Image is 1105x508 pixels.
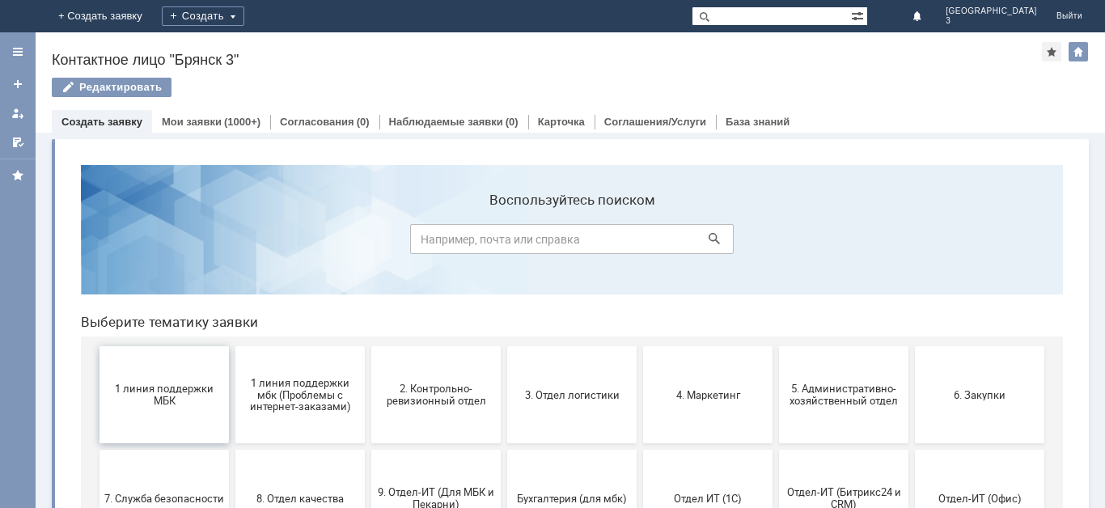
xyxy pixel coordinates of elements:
[1042,42,1061,61] div: Добавить в избранное
[162,116,222,128] a: Мои заявки
[444,431,564,468] span: [PERSON_NAME]. Услуги ИТ для МБК (оформляет L1)
[172,443,292,455] span: Франчайзинг
[711,298,840,395] button: Отдел-ИТ (Битрикс24 и CRM)
[61,116,142,128] a: Создать заявку
[342,40,666,56] label: Воспользуйтесь поиском
[851,7,867,23] span: Расширенный поиск
[36,340,156,352] span: 7. Служба безопасности
[580,443,700,455] span: не актуален
[575,298,705,395] button: Отдел ИТ (1С)
[847,298,976,395] button: Отдел-ИТ (Офис)
[167,298,297,395] button: 8. Отдел качества
[946,16,1037,26] span: 3
[280,116,354,128] a: Согласования
[303,401,433,498] button: Это соглашение не активно!
[580,236,700,248] span: 4. Маркетинг
[172,224,292,260] span: 1 линия поддержки мбк (Проблемы с интернет-заказами)
[308,438,428,462] span: Это соглашение не активно!
[342,72,666,102] input: Например, почта или справка
[852,340,972,352] span: Отдел-ИТ (Офис)
[5,100,31,126] a: Мои заявки
[162,6,244,26] div: Создать
[224,116,260,128] div: (1000+)
[357,116,370,128] div: (0)
[506,116,519,128] div: (0)
[308,334,428,358] span: 9. Отдел-ИТ (Для МБК и Пекарни)
[847,194,976,291] button: 6. Закупки
[580,340,700,352] span: Отдел ИТ (1С)
[36,443,156,455] span: Финансовый отдел
[389,116,503,128] a: Наблюдаемые заявки
[711,194,840,291] button: 5. Административно-хозяйственный отдел
[32,401,161,498] button: Финансовый отдел
[852,236,972,248] span: 6. Закупки
[575,194,705,291] button: 4. Маркетинг
[726,116,790,128] a: База знаний
[32,298,161,395] button: 7. Служба безопасности
[36,231,156,255] span: 1 линия поддержки МБК
[5,129,31,155] a: Мои согласования
[303,298,433,395] button: 9. Отдел-ИТ (Для МБК и Пекарни)
[303,194,433,291] button: 2. Контрольно-ревизионный отдел
[167,401,297,498] button: Франчайзинг
[439,194,569,291] button: 3. Отдел логистики
[52,52,1042,68] div: Контактное лицо "Брянск 3"
[13,162,995,178] header: Выберите тематику заявки
[946,6,1037,16] span: [GEOGRAPHIC_DATA]
[1069,42,1088,61] div: Изменить домашнюю страницу
[5,71,31,97] a: Создать заявку
[538,116,585,128] a: Карточка
[172,340,292,352] span: 8. Отдел качества
[444,236,564,248] span: 3. Отдел логистики
[716,334,836,358] span: Отдел-ИТ (Битрикс24 и CRM)
[604,116,706,128] a: Соглашения/Услуги
[167,194,297,291] button: 1 линия поддержки мбк (Проблемы с интернет-заказами)
[439,298,569,395] button: Бухгалтерия (для мбк)
[32,194,161,291] button: 1 линия поддержки МБК
[444,340,564,352] span: Бухгалтерия (для мбк)
[439,401,569,498] button: [PERSON_NAME]. Услуги ИТ для МБК (оформляет L1)
[575,401,705,498] button: не актуален
[716,231,836,255] span: 5. Административно-хозяйственный отдел
[308,231,428,255] span: 2. Контрольно-ревизионный отдел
